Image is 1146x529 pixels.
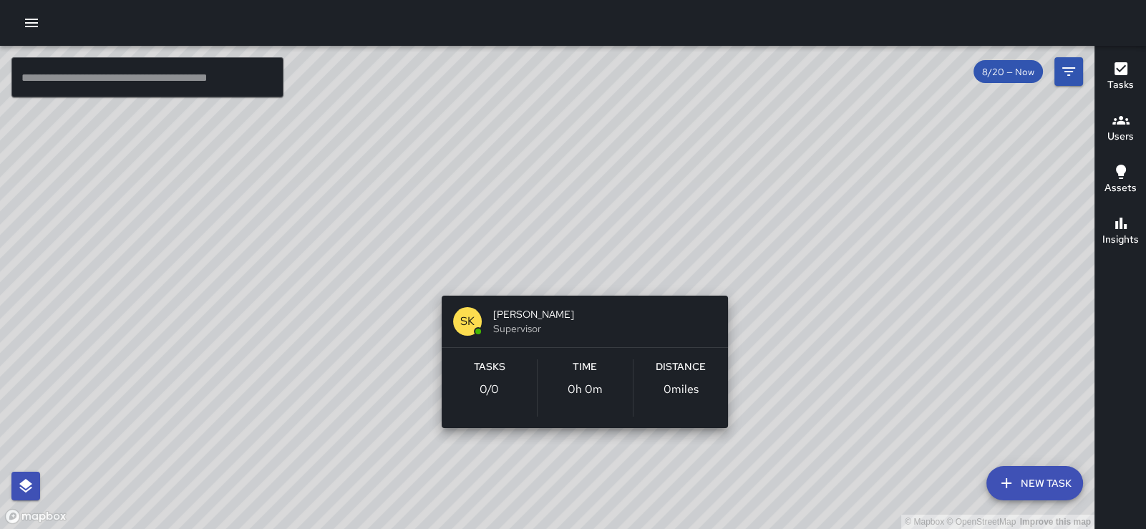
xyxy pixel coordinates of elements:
[1095,52,1146,103] button: Tasks
[1095,155,1146,206] button: Assets
[973,66,1043,78] span: 8/20 — Now
[1054,57,1083,86] button: Filters
[1102,232,1139,248] h6: Insights
[493,321,717,336] span: Supervisor
[573,359,597,375] h6: Time
[493,307,717,321] span: [PERSON_NAME]
[568,381,603,398] p: 0h 0m
[1104,180,1137,196] h6: Assets
[474,359,505,375] h6: Tasks
[460,313,475,330] p: SK
[656,359,706,375] h6: Distance
[1107,77,1134,93] h6: Tasks
[1107,129,1134,145] h6: Users
[664,381,699,398] p: 0 miles
[442,296,728,428] button: SK[PERSON_NAME]SupervisorTasks0/0Time0h 0mDistance0miles
[986,466,1083,500] button: New Task
[480,381,499,398] p: 0 / 0
[1095,103,1146,155] button: Users
[1095,206,1146,258] button: Insights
